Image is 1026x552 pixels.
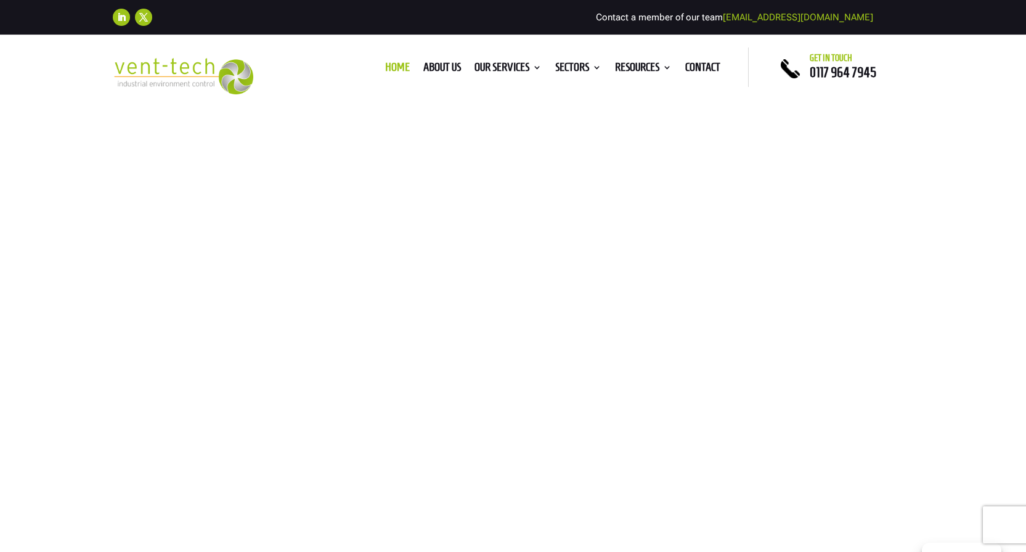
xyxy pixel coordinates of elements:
a: [EMAIL_ADDRESS][DOMAIN_NAME] [723,12,873,23]
span: Get in touch [810,53,852,63]
a: Follow on LinkedIn [113,9,130,26]
a: About us [423,63,461,76]
a: Resources [615,63,672,76]
a: Our Services [474,63,542,76]
a: Home [385,63,410,76]
a: Sectors [555,63,601,76]
img: 2023-09-27T08_35_16.549ZVENT-TECH---Clear-background [113,58,254,94]
a: Contact [685,63,720,76]
a: 0117 964 7945 [810,65,876,80]
span: Contact a member of our team [596,12,873,23]
a: Follow on X [135,9,152,26]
